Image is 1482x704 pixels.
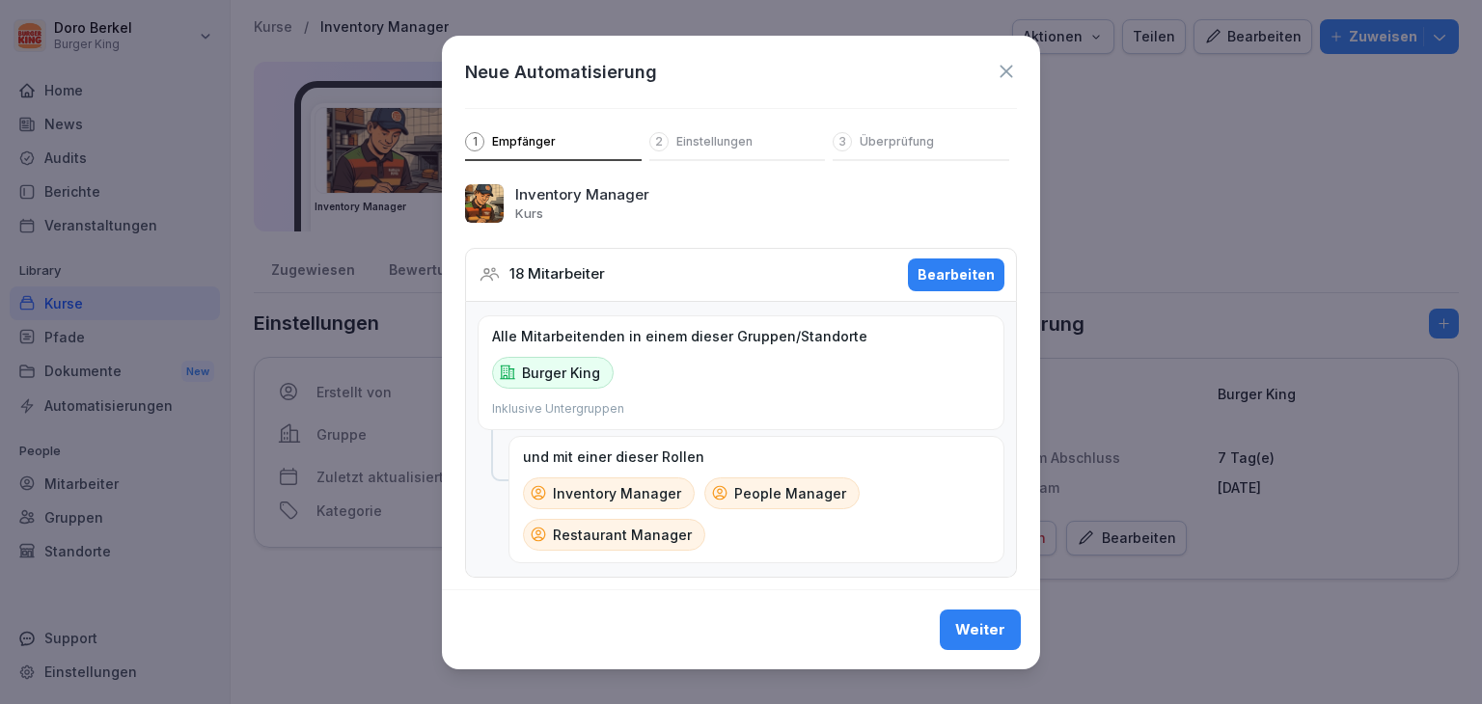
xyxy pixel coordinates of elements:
[649,132,669,151] div: 2
[940,609,1021,650] button: Weiter
[918,264,995,285] div: Bearbeiten
[465,132,484,151] div: 1
[492,328,867,345] p: Alle Mitarbeitenden in einem dieser Gruppen/Standorte
[522,363,600,383] p: Burger King
[734,483,846,503] p: People Manager
[833,132,852,151] div: 3
[509,263,605,285] p: 18 Mitarbeiter
[492,400,624,418] p: Inklusive Untergruppen
[465,184,504,223] img: Inventory Manager
[515,205,543,221] p: Kurs
[860,134,934,149] p: Überprüfung
[523,448,704,466] p: und mit einer dieser Rollen
[908,258,1004,291] button: Bearbeiten
[553,483,681,503] p: Inventory Manager
[676,134,753,149] p: Einstellungen
[465,59,657,85] h1: Neue Automatisierung
[492,134,556,149] p: Empfänger
[515,184,649,206] p: Inventory Manager
[553,525,692,545] p: Restaurant Manager
[955,619,1005,640] div: Weiter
